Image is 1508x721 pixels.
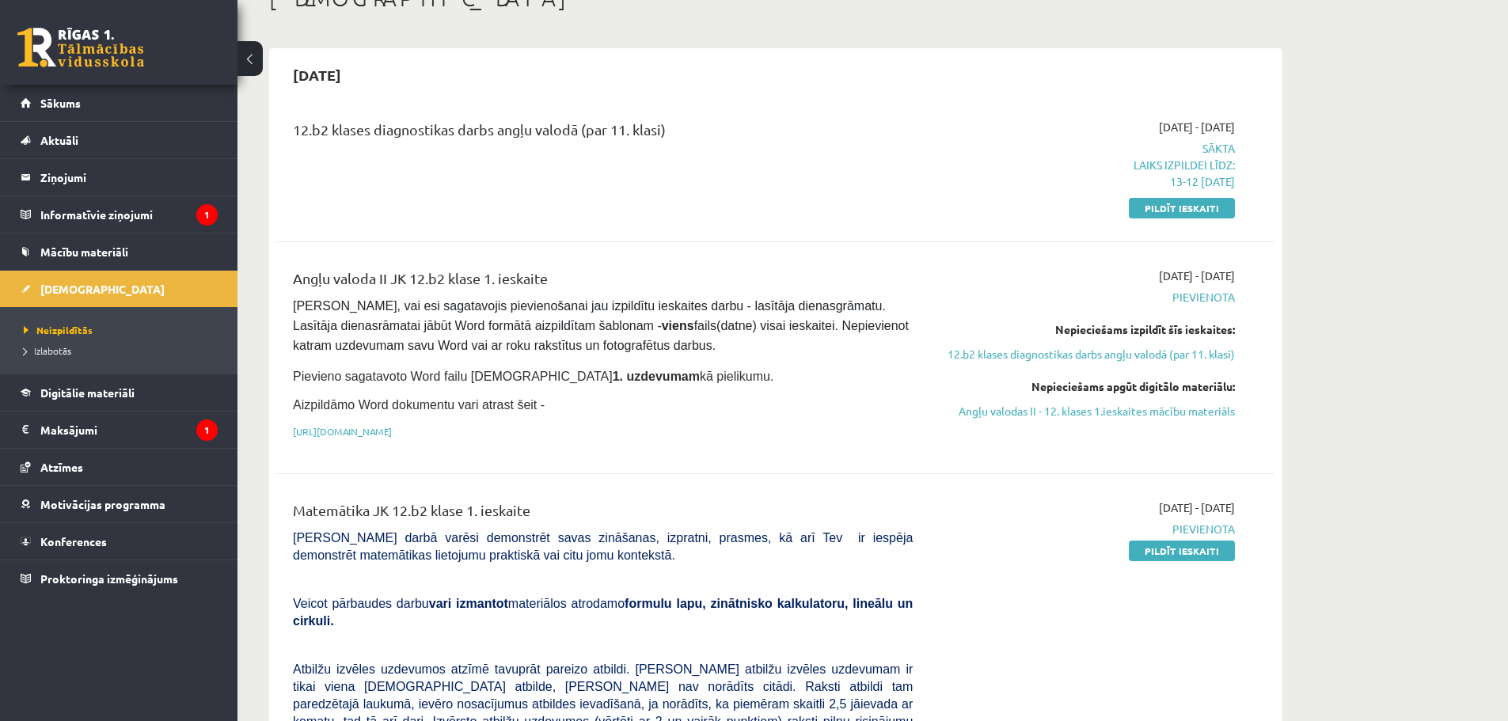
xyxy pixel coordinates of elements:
[24,344,71,357] span: Izlabotās
[293,119,913,148] div: 12.b2 klases diagnostikas darbs angļu valodā (par 11. klasi)
[21,159,218,195] a: Ziņojumi
[196,204,218,226] i: 1
[936,378,1235,395] div: Nepieciešams apgūt digitālo materiālu:
[293,299,912,352] span: [PERSON_NAME], vai esi sagatavojis pievienošanai jau izpildītu ieskaites darbu - lasītāja dienasg...
[21,271,218,307] a: [DEMOGRAPHIC_DATA]
[1159,119,1235,135] span: [DATE] - [DATE]
[613,370,700,383] strong: 1. uzdevumam
[277,56,357,93] h2: [DATE]
[40,534,107,548] span: Konferences
[936,521,1235,537] span: Pievienota
[293,370,773,383] span: Pievieno sagatavoto Word failu [DEMOGRAPHIC_DATA] kā pielikumu.
[40,460,83,474] span: Atzīmes
[936,346,1235,362] a: 12.b2 klases diagnostikas darbs angļu valodā (par 11. klasi)
[196,419,218,441] i: 1
[936,321,1235,338] div: Nepieciešams izpildīt šīs ieskaites:
[1159,499,1235,516] span: [DATE] - [DATE]
[293,398,545,412] span: Aizpildāmo Word dokumentu vari atrast šeit -
[293,597,913,628] b: formulu lapu, zinātnisko kalkulatoru, lineālu un cirkuli.
[21,560,218,597] a: Proktoringa izmēģinājums
[24,323,222,337] a: Neizpildītās
[1129,541,1235,561] a: Pildīt ieskaiti
[293,268,913,297] div: Angļu valoda II JK 12.b2 klase 1. ieskaite
[293,499,913,529] div: Matemātika JK 12.b2 klase 1. ieskaite
[21,85,218,121] a: Sākums
[24,343,222,358] a: Izlabotās
[21,486,218,522] a: Motivācijas programma
[21,449,218,485] a: Atzīmes
[936,289,1235,305] span: Pievienota
[21,412,218,448] a: Maksājumi1
[40,412,218,448] legend: Maksājumi
[936,403,1235,419] a: Angļu valodas II - 12. klases 1.ieskaites mācību materiāls
[40,385,135,400] span: Digitālie materiāli
[21,196,218,233] a: Informatīvie ziņojumi1
[17,28,144,67] a: Rīgas 1. Tālmācības vidusskola
[1129,198,1235,218] a: Pildīt ieskaiti
[21,523,218,560] a: Konferences
[40,96,81,110] span: Sākums
[40,497,165,511] span: Motivācijas programma
[40,571,178,586] span: Proktoringa izmēģinājums
[40,282,165,296] span: [DEMOGRAPHIC_DATA]
[40,245,128,259] span: Mācību materiāli
[936,157,1235,190] p: Laiks izpildei līdz: 13-12 [DATE]
[40,196,218,233] legend: Informatīvie ziņojumi
[429,597,508,610] b: vari izmantot
[21,122,218,158] a: Aktuāli
[40,133,78,147] span: Aktuāli
[1159,268,1235,284] span: [DATE] - [DATE]
[24,324,93,336] span: Neizpildītās
[662,319,694,332] strong: viens
[21,374,218,411] a: Digitālie materiāli
[936,140,1235,190] span: Sākta
[293,597,913,628] span: Veicot pārbaudes darbu materiālos atrodamo
[293,425,392,438] a: [URL][DOMAIN_NAME]
[40,159,218,195] legend: Ziņojumi
[293,531,913,562] span: [PERSON_NAME] darbā varēsi demonstrēt savas zināšanas, izpratni, prasmes, kā arī Tev ir iespēja d...
[21,233,218,270] a: Mācību materiāli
